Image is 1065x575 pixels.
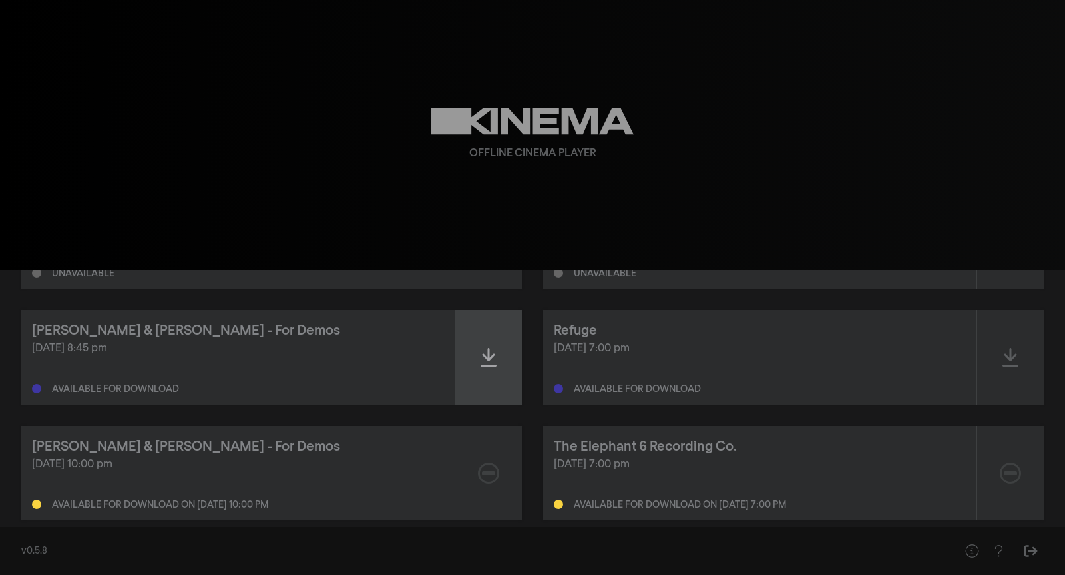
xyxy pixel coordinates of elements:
div: [DATE] 10:00 pm [32,457,444,473]
div: [DATE] 7:00 pm [554,457,966,473]
button: Help [958,538,985,564]
div: Refuge [554,321,597,341]
div: Available for download on [DATE] 7:00 pm [574,500,786,510]
button: Sign Out [1017,538,1044,564]
div: Available for download on [DATE] 10:00 pm [52,500,268,510]
button: Help [985,538,1012,564]
div: [PERSON_NAME] & [PERSON_NAME] - For Demos [32,321,340,341]
div: [PERSON_NAME] & [PERSON_NAME] - For Demos [32,437,340,457]
div: Unavailable [574,269,636,278]
div: Unavailable [52,269,114,278]
div: Offline Cinema Player [469,146,596,162]
div: [DATE] 8:45 pm [32,341,444,357]
div: The Elephant 6 Recording Co. [554,437,737,457]
div: v0.5.8 [21,544,932,558]
div: Available for download [574,385,701,394]
div: Available for download [52,385,179,394]
div: [DATE] 7:00 pm [554,341,966,357]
